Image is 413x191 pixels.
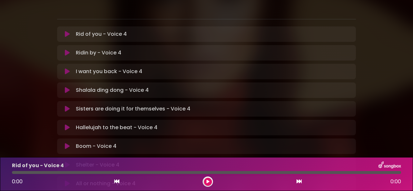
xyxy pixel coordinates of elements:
p: Sisters are doing it for themselves - Voice 4 [76,105,190,113]
p: Boom - Voice 4 [76,142,116,150]
span: 0:00 [12,178,23,185]
p: Rid of you - Voice 4 [76,30,127,38]
p: Ridin by - Voice 4 [76,49,121,57]
p: Hallelujah to the beat - Voice 4 [76,124,157,131]
p: Shalala ding dong - Voice 4 [76,86,149,94]
img: songbox-logo-white.png [378,161,401,170]
p: I want you back - Voice 4 [76,68,142,75]
span: 0:00 [390,178,401,186]
p: Rid of you - Voice 4 [12,162,64,169]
